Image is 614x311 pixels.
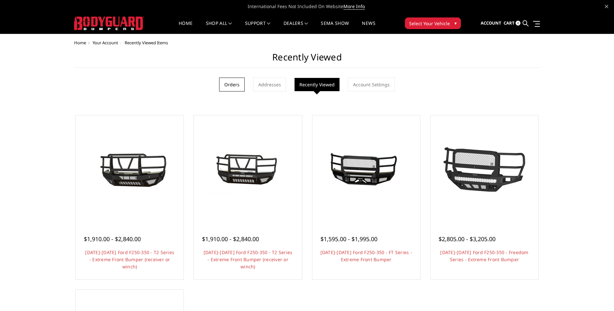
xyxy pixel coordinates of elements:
span: Cart [504,20,515,26]
a: Home [179,21,193,34]
a: Cart 0 [504,15,520,32]
span: Account [481,20,501,26]
span: ▾ [454,20,457,27]
a: Orders [219,78,245,91]
a: 2017-2022 Ford F250-350 - Freedom Series - Extreme Front Bumper 2017-2022 Ford F250-350 - Freedom... [432,117,537,221]
span: 0 [516,21,520,26]
a: 2017-2022 Ford F250-350 - T2 Series - Extreme Front Bumper (receiver or winch) 2017-2022 Ford F25... [195,117,300,221]
a: [DATE]-[DATE] Ford F250-350 - T2 Series - Extreme Front Bumper (receiver or winch) [85,249,174,270]
a: Your Account [93,40,118,46]
span: Recently Viewed Items [125,40,168,46]
span: $1,595.00 - $1,995.00 [320,235,377,243]
a: Support [245,21,271,34]
a: News [362,21,375,34]
iframe: Chat Widget [582,280,614,311]
a: [DATE]-[DATE] Ford F250-350 - FT Series - Extreme Front Bumper [320,249,412,263]
a: 2017-2022 Ford F250-350 - FT Series - Extreme Front Bumper 2017-2022 Ford F250-350 - FT Series - ... [314,117,419,221]
a: Home [74,40,86,46]
img: 2023-2025 Ford F250-350 - T2 Series - Extreme Front Bumper (receiver or winch) [78,140,182,198]
span: $1,910.00 - $2,840.00 [202,235,259,243]
a: Account Settings [348,78,395,91]
a: 2023-2025 Ford F250-350 - T2 Series - Extreme Front Bumper (receiver or winch) 2023-2025 Ford F25... [77,117,182,221]
img: BODYGUARD BUMPERS [74,16,144,30]
a: shop all [206,21,232,34]
a: Account [481,15,501,32]
span: Select Your Vehicle [409,20,450,27]
a: [DATE]-[DATE] Ford F250-350 - Freedom Series - Extreme Front Bumper [440,249,528,263]
li: Recently Viewed [295,78,340,91]
a: SEMA Show [321,21,349,34]
span: $2,805.00 - $3,205.00 [439,235,496,243]
a: Addresses [253,78,286,91]
a: More Info [343,3,365,10]
a: [DATE]-[DATE] Ford F250-350 - T2 Series - Extreme Front Bumper (receiver or winch) [204,249,293,270]
h2: Recently Viewed [74,52,540,68]
button: Select Your Vehicle [405,17,461,29]
span: $1,910.00 - $2,840.00 [84,235,141,243]
a: Dealers [284,21,308,34]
